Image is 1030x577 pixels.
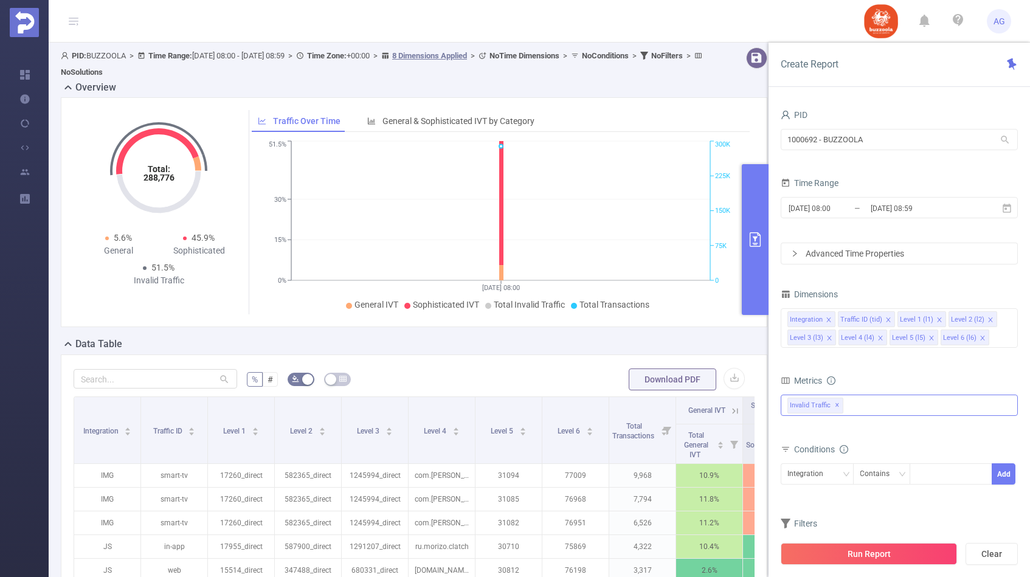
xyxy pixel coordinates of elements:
[715,172,730,180] tspan: 225K
[717,440,724,447] div: Sort
[278,277,286,285] tspan: 0%
[409,535,475,558] p: ru.morizo.clatch
[890,330,938,345] li: Level 5 (l5)
[74,488,140,511] p: IMG
[840,312,882,328] div: Traffic ID (tid)
[78,244,159,257] div: General
[188,426,195,433] div: Sort
[609,535,676,558] p: 4,322
[843,471,850,479] i: icon: down
[274,196,286,204] tspan: 30%
[268,375,273,384] span: #
[715,141,730,149] tspan: 300K
[838,311,895,327] li: Traffic ID (tid)
[609,511,676,534] p: 6,526
[342,488,408,511] p: 1245994_direct
[949,311,997,327] li: Level 2 (l2)
[413,300,479,309] span: Sophisticated IVT
[275,511,341,534] p: 582365_direct
[319,430,325,434] i: icon: caret-down
[385,430,392,434] i: icon: caret-down
[75,337,122,351] h2: Data Table
[877,335,883,342] i: icon: close
[743,488,809,511] p: 70.5%
[715,207,730,215] tspan: 150K
[275,464,341,487] p: 582365_direct
[269,141,286,149] tspan: 51.5%
[826,335,832,342] i: icon: close
[683,51,694,60] span: >
[151,263,175,272] span: 51.5%
[208,464,274,487] p: 17260_direct
[943,330,976,346] div: Level 6 (l6)
[542,511,609,534] p: 76951
[980,335,986,342] i: icon: close
[794,444,848,454] span: Conditions
[684,431,708,459] span: Total General IVT
[452,430,459,434] i: icon: caret-down
[542,488,609,511] p: 76968
[409,488,475,511] p: com.[PERSON_NAME].vastushastraintelugu
[290,427,314,435] span: Level 2
[629,51,640,60] span: >
[781,110,790,120] i: icon: user
[519,426,526,429] i: icon: caret-up
[125,426,131,429] i: icon: caret-up
[114,233,132,243] span: 5.6%
[609,464,676,487] p: 9,968
[467,51,479,60] span: >
[781,543,957,565] button: Run Report
[586,430,593,434] i: icon: caret-down
[609,488,676,511] p: 7,794
[676,535,742,558] p: 10.4%
[826,317,832,324] i: icon: close
[223,427,247,435] span: Level 1
[125,430,131,434] i: icon: caret-down
[208,511,274,534] p: 17260_direct
[715,242,727,250] tspan: 75K
[743,511,809,534] p: 70.5%
[542,464,609,487] p: 77009
[61,52,72,60] i: icon: user
[342,464,408,487] p: 1245994_direct
[475,488,542,511] p: 31085
[900,312,933,328] div: Level 1 (l1)
[385,426,393,433] div: Sort
[275,535,341,558] p: 587900_direct
[899,471,906,479] i: icon: down
[781,289,838,299] span: Dimensions
[725,424,742,463] i: Filter menu
[860,464,899,484] div: Contains
[192,233,215,243] span: 45.9%
[83,427,120,435] span: Integration
[452,426,459,429] i: icon: caret-up
[475,464,542,487] p: 31094
[841,330,874,346] div: Level 4 (l4)
[489,51,559,60] b: No Time Dimensions
[392,51,467,60] u: 8 Dimensions Applied
[787,464,832,484] div: Integration
[781,243,1017,264] div: icon: rightAdvanced Time Properties
[357,427,381,435] span: Level 3
[781,519,817,528] span: Filters
[787,330,836,345] li: Level 3 (l3)
[612,422,656,440] span: Total Transactions
[586,426,593,433] div: Sort
[10,8,39,37] img: Protected Media
[74,369,237,389] input: Search...
[258,117,266,125] i: icon: line-chart
[126,51,137,60] span: >
[342,511,408,534] p: 1245994_direct
[342,535,408,558] p: 1291207_direct
[558,427,582,435] span: Level 6
[475,511,542,534] p: 31082
[208,488,274,511] p: 17260_direct
[840,445,848,454] i: icon: info-circle
[781,376,822,385] span: Metrics
[992,463,1016,485] button: Add
[141,511,207,534] p: smart-tv
[743,464,809,487] p: 70.4%
[651,51,683,60] b: No Filters
[74,464,140,487] p: IMG
[208,535,274,558] p: 17955_direct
